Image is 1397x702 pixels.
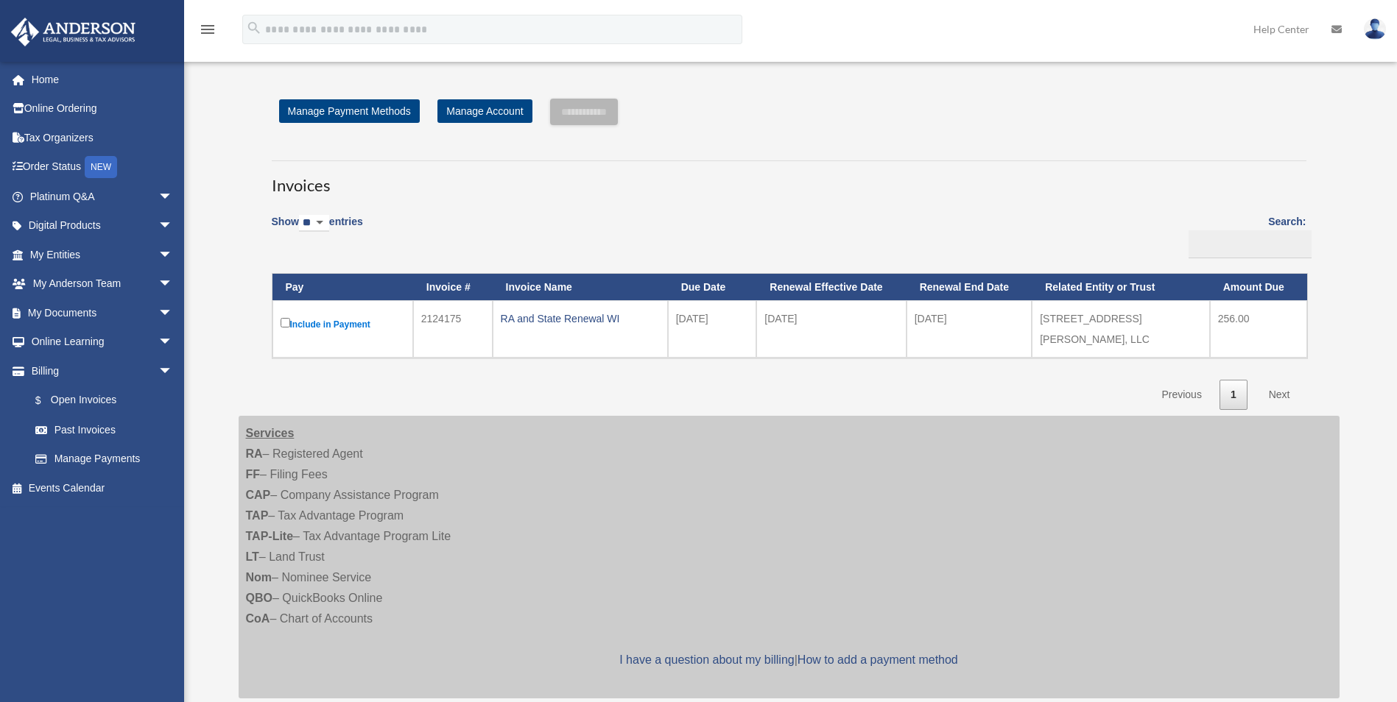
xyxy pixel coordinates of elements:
[1258,380,1301,410] a: Next
[1150,380,1212,410] a: Previous
[907,274,1032,301] th: Renewal End Date: activate to sort column ascending
[246,550,259,563] strong: LT
[199,21,217,38] i: menu
[437,99,532,123] a: Manage Account
[668,300,757,358] td: [DATE]
[246,447,263,460] strong: RA
[10,123,195,152] a: Tax Organizers
[10,327,195,357] a: Online Learningarrow_drop_down
[299,215,329,232] select: Showentries
[1220,380,1248,410] a: 1
[21,386,180,416] a: $Open Invoices
[413,274,493,301] th: Invoice #: activate to sort column ascending
[10,211,195,241] a: Digital Productsarrow_drop_down
[239,416,1340,698] div: – Registered Agent – Filing Fees – Company Assistance Program – Tax Advantage Program – Tax Advan...
[158,182,188,212] span: arrow_drop_down
[246,612,270,625] strong: CoA
[756,274,906,301] th: Renewal Effective Date: activate to sort column ascending
[246,20,262,36] i: search
[7,18,140,46] img: Anderson Advisors Platinum Portal
[158,211,188,241] span: arrow_drop_down
[10,356,188,386] a: Billingarrow_drop_down
[1183,213,1306,258] label: Search:
[246,427,295,439] strong: Services
[272,274,413,301] th: Pay: activate to sort column descending
[281,318,290,327] input: Include in Payment
[246,489,271,501] strong: CAP
[158,327,188,358] span: arrow_drop_down
[756,300,906,358] td: [DATE]
[246,468,261,481] strong: FF
[158,269,188,299] span: arrow_drop_down
[1210,274,1307,301] th: Amount Due: activate to sort column ascending
[10,65,195,94] a: Home
[158,356,188,386] span: arrow_drop_down
[1364,18,1386,40] img: User Pic
[413,300,493,358] td: 2124175
[10,94,195,124] a: Online Ordering
[907,300,1032,358] td: [DATE]
[1032,300,1210,358] td: [STREET_ADDRESS][PERSON_NAME], LLC
[1032,274,1210,301] th: Related Entity or Trust: activate to sort column ascending
[1189,230,1312,258] input: Search:
[272,213,363,247] label: Show entries
[10,269,195,299] a: My Anderson Teamarrow_drop_down
[85,156,117,178] div: NEW
[158,298,188,328] span: arrow_drop_down
[281,315,405,333] label: Include in Payment
[10,240,195,269] a: My Entitiesarrow_drop_down
[10,298,195,327] a: My Documentsarrow_drop_down
[246,592,272,604] strong: QBO
[199,26,217,38] a: menu
[246,530,294,542] strong: TAP-Lite
[10,473,195,503] a: Events Calendar
[619,653,794,666] a: I have a question about my billing
[1210,300,1307,358] td: 256.00
[158,240,188,270] span: arrow_drop_down
[493,274,668,301] th: Invoice Name: activate to sort column ascending
[246,571,272,584] strong: Nom
[501,308,660,329] div: RA and State Renewal WI
[668,274,757,301] th: Due Date: activate to sort column ascending
[21,415,188,444] a: Past Invoices
[21,444,188,474] a: Manage Payments
[10,152,195,182] a: Order StatusNEW
[10,182,195,211] a: Platinum Q&Aarrow_drop_down
[798,653,958,666] a: How to add a payment method
[246,650,1332,670] p: |
[279,99,420,123] a: Manage Payment Methods
[272,160,1306,197] h3: Invoices
[246,509,269,522] strong: TAP
[43,391,51,410] span: $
